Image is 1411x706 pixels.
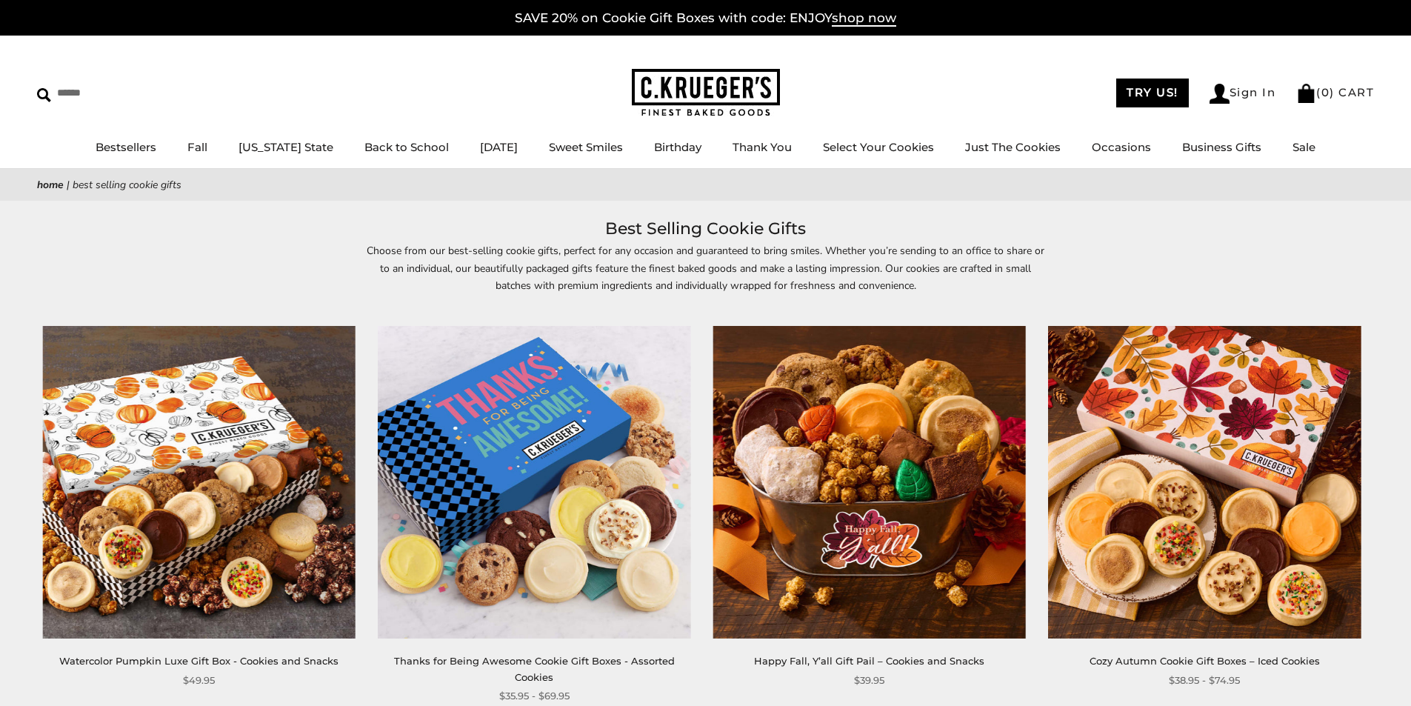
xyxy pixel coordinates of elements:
a: Occasions [1092,140,1151,154]
span: shop now [832,10,896,27]
a: Birthday [654,140,701,154]
h1: Best Selling Cookie Gifts [59,216,1352,242]
img: Search [37,88,51,102]
a: Fall [187,140,207,154]
span: 0 [1321,85,1330,99]
nav: breadcrumbs [37,176,1374,193]
a: [US_STATE] State [238,140,333,154]
a: Cozy Autumn Cookie Gift Boxes – Iced Cookies [1090,655,1320,667]
p: Choose from our best-selling cookie gifts, perfect for any occasion and guaranteed to bring smile... [365,242,1047,310]
span: $49.95 [183,673,215,688]
a: Thank You [733,140,792,154]
img: Account [1210,84,1230,104]
a: SAVE 20% on Cookie Gift Boxes with code: ENJOYshop now [515,10,896,27]
img: Happy Fall, Y’all Gift Pail – Cookies and Snacks [713,326,1026,639]
a: Bestsellers [96,140,156,154]
span: $38.95 - $74.95 [1169,673,1240,688]
a: Home [37,178,64,192]
a: Sign In [1210,84,1276,104]
a: TRY US! [1116,79,1189,107]
a: Back to School [364,140,449,154]
span: $35.95 - $69.95 [499,688,570,704]
img: Bag [1296,84,1316,103]
a: Sale [1292,140,1315,154]
a: Business Gifts [1182,140,1261,154]
a: Sweet Smiles [549,140,623,154]
span: Best Selling Cookie Gifts [73,178,181,192]
a: Happy Fall, Y’all Gift Pail – Cookies and Snacks [754,655,984,667]
img: Watercolor Pumpkin Luxe Gift Box - Cookies and Snacks [43,326,356,639]
a: Thanks for Being Awesome Cookie Gift Boxes - Assorted Cookies [394,655,675,682]
a: Watercolor Pumpkin Luxe Gift Box - Cookies and Snacks [59,655,338,667]
a: Select Your Cookies [823,140,934,154]
input: Search [37,81,213,104]
img: C.KRUEGER'S [632,69,780,117]
a: Just The Cookies [965,140,1061,154]
img: Cozy Autumn Cookie Gift Boxes – Iced Cookies [1048,326,1361,639]
span: $39.95 [854,673,884,688]
span: | [67,178,70,192]
a: (0) CART [1296,85,1374,99]
a: [DATE] [480,140,518,154]
img: Thanks for Being Awesome Cookie Gift Boxes - Assorted Cookies [378,326,690,639]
